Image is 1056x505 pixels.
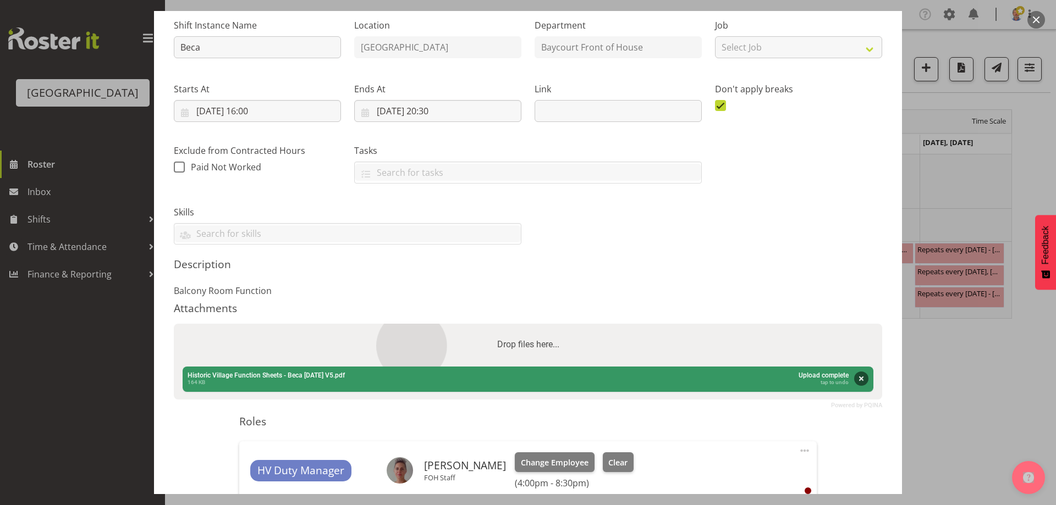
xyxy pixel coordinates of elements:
[174,225,521,242] input: Search for skills
[174,144,341,157] label: Exclude from Contracted Hours
[354,19,521,32] label: Location
[603,452,634,472] button: Clear
[715,82,882,96] label: Don't apply breaks
[174,36,341,58] input: Shift Instance Name
[174,206,521,219] label: Skills
[174,82,341,96] label: Starts At
[715,19,882,32] label: Job
[239,415,816,428] h5: Roles
[174,258,882,271] h5: Description
[354,82,521,96] label: Ends At
[805,487,811,494] div: User is clocked out
[515,452,595,472] button: Change Employee
[174,284,882,297] p: Balcony Room Function
[174,19,341,32] label: Shift Instance Name
[387,457,413,484] img: lisa-camplin39eb652cd60ab4b13f89f5bbe30ec9d7.png
[1041,226,1050,264] span: Feedback
[515,478,634,489] h6: (4:00pm - 8:30pm)
[608,457,628,469] span: Clear
[535,19,702,32] label: Department
[257,463,344,479] span: HV Duty Manager
[354,100,521,122] input: Click to select...
[424,473,506,482] p: FOH Staff
[174,302,237,315] h5: Attachments
[424,459,506,471] h6: [PERSON_NAME]
[1023,472,1034,483] img: help-xxl-2.png
[521,457,588,469] span: Change Employee
[355,164,701,181] input: Search for tasks
[174,100,341,122] input: Click to select...
[535,82,702,96] label: Link
[191,161,261,173] span: Paid Not Worked
[354,144,702,157] label: Tasks
[1035,215,1056,290] button: Feedback - Show survey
